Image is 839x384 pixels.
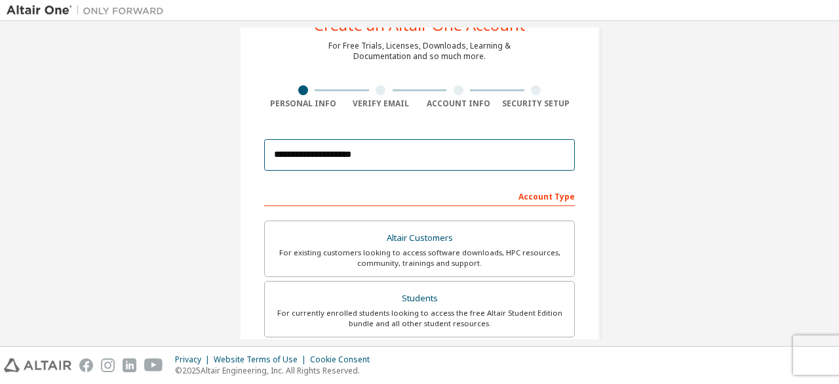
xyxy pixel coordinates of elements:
[4,358,71,372] img: altair_logo.svg
[328,41,511,62] div: For Free Trials, Licenses, Downloads, Learning & Documentation and so much more.
[214,354,310,365] div: Website Terms of Use
[144,358,163,372] img: youtube.svg
[79,358,93,372] img: facebook.svg
[264,185,575,206] div: Account Type
[310,354,378,365] div: Cookie Consent
[264,98,342,109] div: Personal Info
[273,289,566,308] div: Students
[419,98,498,109] div: Account Info
[273,308,566,329] div: For currently enrolled students looking to access the free Altair Student Edition bundle and all ...
[498,98,576,109] div: Security Setup
[175,354,214,365] div: Privacy
[101,358,115,372] img: instagram.svg
[273,247,566,268] div: For existing customers looking to access software downloads, HPC resources, community, trainings ...
[314,17,526,33] div: Create an Altair One Account
[175,365,378,376] p: © 2025 Altair Engineering, Inc. All Rights Reserved.
[273,229,566,247] div: Altair Customers
[7,4,170,17] img: Altair One
[123,358,136,372] img: linkedin.svg
[342,98,420,109] div: Verify Email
